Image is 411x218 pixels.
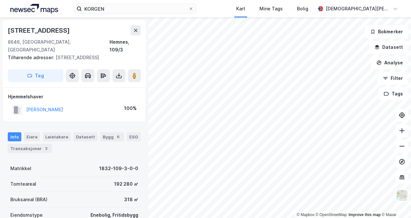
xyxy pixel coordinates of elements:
div: Datasett [73,132,98,141]
div: 8646, [GEOGRAPHIC_DATA], [GEOGRAPHIC_DATA] [8,38,110,54]
button: Tag [8,69,63,82]
button: Datasett [369,41,408,54]
div: Bruksareal (BRA) [10,196,47,203]
iframe: Chat Widget [379,187,411,218]
div: 318 ㎡ [124,196,138,203]
a: Mapbox [297,213,314,217]
div: 192 280 ㎡ [114,180,138,188]
div: 6 [115,134,121,140]
div: [STREET_ADDRESS] [8,25,71,36]
span: Tilhørende adresser: [8,55,56,60]
div: Bolig [297,5,308,13]
div: Hjemmelshaver [8,93,141,101]
div: Tomteareal [10,180,36,188]
a: OpenStreetMap [316,213,347,217]
button: Bokmerker [365,25,408,38]
div: Eiere [24,132,40,141]
div: Transaksjoner [8,144,52,153]
div: Hemnes, 109/3 [110,38,141,54]
div: Leietakere [43,132,71,141]
div: Matrikkel [10,165,31,172]
div: Kart [236,5,245,13]
div: Bygg [100,132,124,141]
a: Improve this map [349,213,381,217]
input: Søk på adresse, matrikkel, gårdeiere, leietakere eller personer [82,4,188,14]
img: logo.a4113a55bc3d86da70a041830d287a7e.svg [10,4,58,14]
div: 1832-109-3-0-0 [99,165,138,172]
div: 3 [43,145,49,152]
button: Tags [378,87,408,100]
div: [STREET_ADDRESS] [8,54,136,61]
div: Info [8,132,21,141]
button: Analyse [371,56,408,69]
div: [DEMOGRAPHIC_DATA][PERSON_NAME] [326,5,390,13]
div: ESG [127,132,141,141]
div: Mine Tags [259,5,283,13]
button: Filter [377,72,408,85]
div: 100% [124,104,137,112]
